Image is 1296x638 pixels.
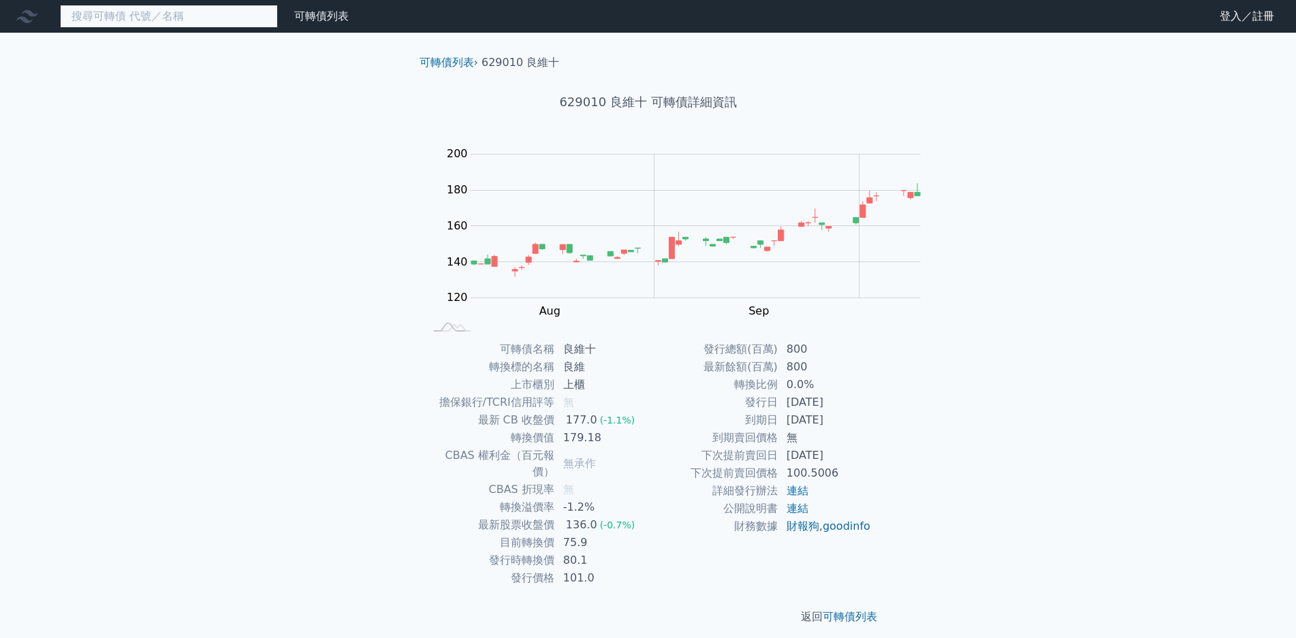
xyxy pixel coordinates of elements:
[648,340,778,358] td: 發行總額(百萬)
[778,394,872,411] td: [DATE]
[563,517,600,533] div: 136.0
[778,517,872,535] td: ,
[563,412,600,428] div: 177.0
[425,516,555,534] td: 最新股票收盤價
[787,484,808,497] a: 連結
[447,183,468,196] tspan: 180
[425,481,555,498] td: CBAS 折現率
[409,93,888,112] h1: 629010 良維十 可轉債詳細資訊
[648,517,778,535] td: 財務數據
[563,457,596,470] span: 無承作
[555,498,648,516] td: -1.2%
[787,502,808,515] a: 連結
[447,291,468,304] tspan: 120
[447,255,468,268] tspan: 140
[778,447,872,464] td: [DATE]
[425,447,555,481] td: CBAS 權利金（百元報價）
[563,396,574,409] span: 無
[425,411,555,429] td: 最新 CB 收盤價
[748,304,769,317] tspan: Sep
[787,520,819,532] a: 財報狗
[420,54,478,71] li: ›
[60,5,278,28] input: 搜尋可轉債 代號／名稱
[409,609,888,625] p: 返回
[420,56,474,69] a: 可轉債列表
[600,415,635,426] span: (-1.1%)
[555,569,648,587] td: 101.0
[555,376,648,394] td: 上櫃
[648,411,778,429] td: 到期日
[555,552,648,569] td: 80.1
[555,358,648,376] td: 良維
[778,464,872,482] td: 100.5006
[425,552,555,569] td: 發行時轉換價
[555,429,648,447] td: 179.18
[555,534,648,552] td: 75.9
[425,358,555,376] td: 轉換標的名稱
[425,534,555,552] td: 目前轉換價
[563,483,574,496] span: 無
[600,520,635,530] span: (-0.7%)
[823,520,870,532] a: goodinfo
[481,54,559,71] li: 629010 良維十
[648,482,778,500] td: 詳細發行辦法
[778,376,872,394] td: 0.0%
[648,500,778,517] td: 公開說明書
[425,429,555,447] td: 轉換價值
[648,429,778,447] td: 到期賣回價格
[823,610,877,623] a: 可轉債列表
[447,219,468,232] tspan: 160
[648,376,778,394] td: 轉換比例
[648,394,778,411] td: 發行日
[648,464,778,482] td: 下次提前賣回價格
[778,411,872,429] td: [DATE]
[648,358,778,376] td: 最新餘額(百萬)
[425,569,555,587] td: 發行價格
[425,394,555,411] td: 擔保銀行/TCRI信用評等
[294,10,349,22] a: 可轉債列表
[425,498,555,516] td: 轉換溢價率
[1209,5,1285,27] a: 登入／註冊
[425,376,555,394] td: 上市櫃別
[440,147,941,317] g: Chart
[778,340,872,358] td: 800
[425,340,555,358] td: 可轉債名稱
[648,447,778,464] td: 下次提前賣回日
[778,358,872,376] td: 800
[539,304,560,317] tspan: Aug
[555,340,648,358] td: 良維十
[778,429,872,447] td: 無
[447,147,468,160] tspan: 200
